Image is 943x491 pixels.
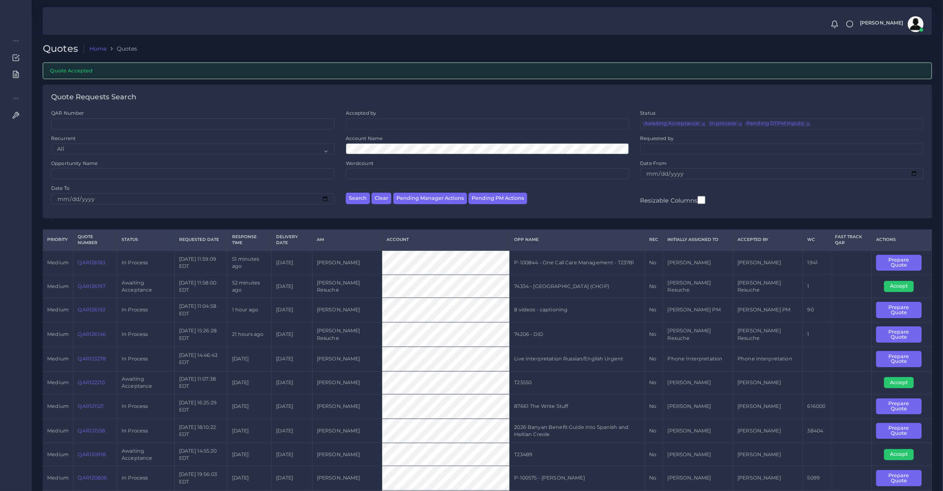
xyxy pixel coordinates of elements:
[78,331,106,337] a: QAR126146
[642,121,706,127] li: Awaiting Acceptance
[645,275,663,298] td: No
[227,394,272,419] td: [DATE]
[51,93,136,102] h4: Quote Requests Search
[117,347,174,371] td: In Process
[117,322,174,347] td: In Process
[47,307,69,313] span: medium
[272,371,312,394] td: [DATE]
[312,298,382,322] td: [PERSON_NAME]
[697,195,705,205] input: Resizable Columns
[227,371,272,394] td: [DATE]
[312,347,382,371] td: [PERSON_NAME]
[47,379,69,385] span: medium
[312,250,382,275] td: [PERSON_NAME]
[510,466,645,491] td: P-100575 - [PERSON_NAME]
[663,275,733,298] td: [PERSON_NAME] Resuche
[884,449,914,460] button: Accept
[47,356,69,362] span: medium
[312,466,382,491] td: [PERSON_NAME]
[117,298,174,322] td: In Process
[884,283,919,289] a: Accept
[382,229,510,250] th: Account
[663,347,733,371] td: Phone Interpretation
[872,229,932,250] th: Actions
[51,135,76,142] label: Recurrent
[510,275,645,298] td: 74334 - [GEOGRAPHIC_DATA] (CHOP)
[645,394,663,419] td: No
[876,331,927,337] a: Prepare Quote
[272,322,312,347] td: [DATE]
[876,475,927,481] a: Prepare Quote
[510,394,645,419] td: 87661 The Write Stuff
[876,255,921,271] button: Prepare Quote
[117,250,174,275] td: In Process
[227,443,272,466] td: [DATE]
[663,229,733,250] th: Initially Assigned to
[640,135,674,142] label: Requested by
[227,322,272,347] td: 21 hours ago
[346,193,370,204] button: Search
[90,45,107,53] a: Home
[371,193,391,204] button: Clear
[663,394,733,419] td: [PERSON_NAME]
[312,229,382,250] th: AM
[733,347,803,371] td: Phone Interpretation
[803,394,830,419] td: 616000
[876,356,927,362] a: Prepare Quote
[312,371,382,394] td: [PERSON_NAME]
[663,466,733,491] td: [PERSON_NAME]
[733,419,803,443] td: [PERSON_NAME]
[803,419,830,443] td: 38404
[312,394,382,419] td: [PERSON_NAME]
[640,195,705,205] label: Resizable Columns
[312,275,382,298] td: [PERSON_NAME] Resuche
[876,403,927,409] a: Prepare Quote
[346,110,377,116] label: Accepted by
[227,250,272,275] td: 51 minutes ago
[272,347,312,371] td: [DATE]
[78,356,106,362] a: QAR123278
[876,351,921,367] button: Prepare Quote
[645,322,663,347] td: No
[47,331,69,337] span: medium
[856,16,926,32] a: [PERSON_NAME]avatar
[830,229,872,250] th: Fast Track QAR
[47,451,69,457] span: medium
[510,371,645,394] td: T23550
[78,451,106,457] a: QAR120918
[663,298,733,322] td: [PERSON_NAME] PM
[803,229,830,250] th: WC
[733,250,803,275] td: [PERSON_NAME]
[733,322,803,347] td: [PERSON_NAME] Resuche
[117,229,174,250] th: Status
[272,443,312,466] td: [DATE]
[510,419,645,443] td: 2026 Banyan Benefit Guide into Spanish and Haitian Creole
[174,371,227,394] td: [DATE] 11:07:38 EDT
[645,250,663,275] td: No
[51,185,70,191] label: Date To
[733,466,803,491] td: [PERSON_NAME]
[78,475,107,481] a: QAR120806
[117,394,174,419] td: In Process
[803,466,830,491] td: 5099
[51,160,97,167] label: Opportunity Name
[645,419,663,443] td: No
[117,443,174,466] td: Awaiting Acceptance
[272,466,312,491] td: [DATE]
[78,283,105,289] a: QAR126197
[884,451,919,457] a: Accept
[645,443,663,466] td: No
[640,160,667,167] label: Date From
[107,45,137,53] li: Quotes
[733,394,803,419] td: [PERSON_NAME]
[876,427,927,433] a: Prepare Quote
[43,43,84,55] h2: Quotes
[174,419,227,443] td: [DATE] 18:10:22 EDT
[733,298,803,322] td: [PERSON_NAME] PM
[663,371,733,394] td: [PERSON_NAME]
[876,470,921,486] button: Prepare Quote
[174,347,227,371] td: [DATE] 14:46:43 EDT
[876,307,927,313] a: Prepare Quote
[733,371,803,394] td: [PERSON_NAME]
[227,275,272,298] td: 52 minutes ago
